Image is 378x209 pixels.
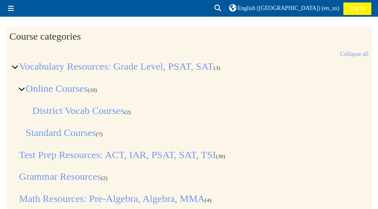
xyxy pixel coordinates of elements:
[33,105,124,116] a: District Vocab Courses
[124,109,131,115] span: Number of courses
[26,83,88,94] a: Online Courses
[19,193,205,204] a: Math Resources: Pre-Algebra, Algebra, MMA
[205,197,212,203] span: Number of courses
[88,87,97,93] span: Number of courses
[10,30,369,43] h2: Course categories
[343,3,371,15] a: Log in
[214,65,220,71] span: Number of courses
[26,127,96,138] a: Standard Courses
[19,171,101,182] a: Grammar Resources
[340,50,369,57] a: Collapse all
[229,3,339,14] a: English ([GEOGRAPHIC_DATA]) ‎(en_us)‎
[101,175,108,181] span: Number of courses
[19,61,214,72] a: Vocabulary Resources: Grade Level, PSAT, SAT
[237,5,339,11] span: English ([GEOGRAPHIC_DATA]) ‎(en_us)‎
[19,149,216,160] a: Test Prep Resources: ACT, IAR, PSAT, SAT, TSI
[96,131,103,137] span: Number of courses
[216,153,225,159] span: Number of courses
